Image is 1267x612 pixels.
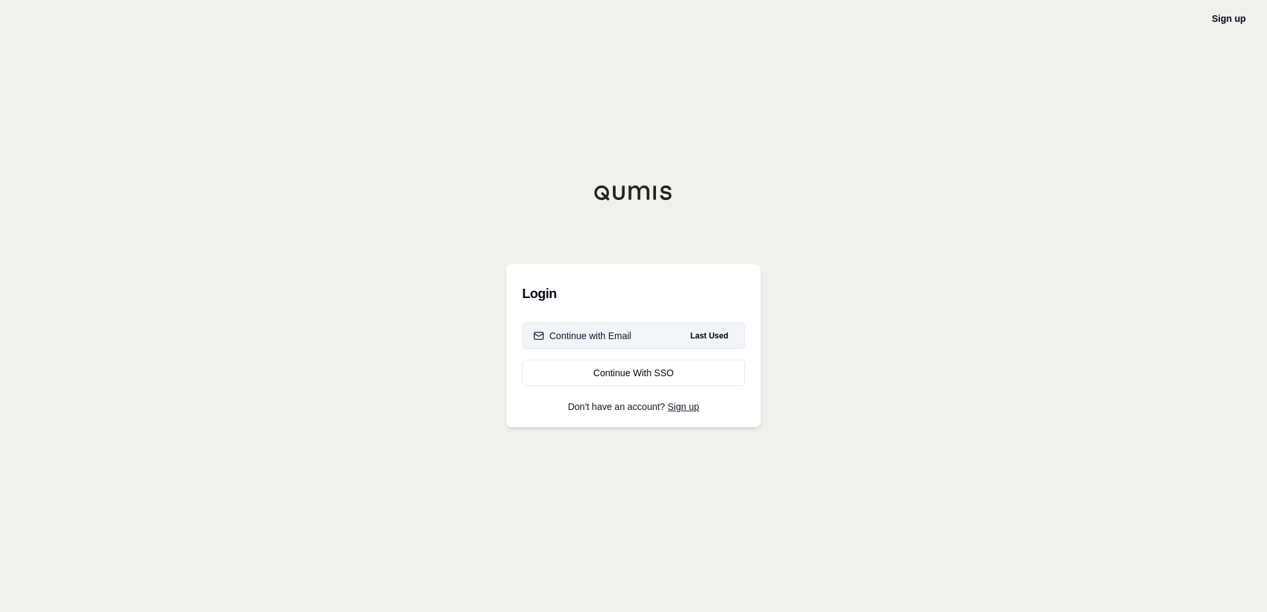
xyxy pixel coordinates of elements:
[1212,13,1246,24] a: Sign up
[668,401,699,412] a: Sign up
[533,366,734,380] div: Continue With SSO
[522,360,745,386] a: Continue With SSO
[522,280,745,307] h3: Login
[685,328,734,344] span: Last Used
[594,185,673,201] img: Qumis
[522,323,745,349] button: Continue with EmailLast Used
[533,329,632,342] div: Continue with Email
[522,402,745,411] p: Don't have an account?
